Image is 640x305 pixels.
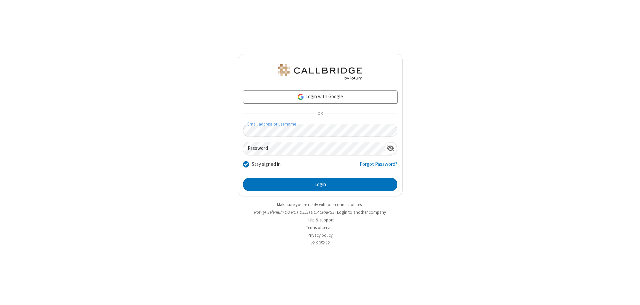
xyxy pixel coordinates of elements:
input: Email address or username [243,124,397,137]
button: Login to another company [337,209,386,215]
button: Login [243,178,397,191]
span: OR [315,109,325,119]
input: Password [243,142,384,155]
div: Show password [384,142,397,154]
a: Terms of service [306,225,334,230]
li: Not QA Selenium DO NOT DELETE OR CHANGE? [238,209,403,215]
a: Help & support [307,217,334,223]
a: Login with Google [243,90,397,104]
img: QA Selenium DO NOT DELETE OR CHANGE [277,64,363,80]
img: google-icon.png [297,93,304,101]
li: v2.6.352.12 [238,240,403,246]
a: Forgot Password? [360,160,397,173]
label: Stay signed in [252,160,281,168]
a: Make sure you're ready with our connection test [277,202,363,207]
a: Privacy policy [308,232,333,238]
